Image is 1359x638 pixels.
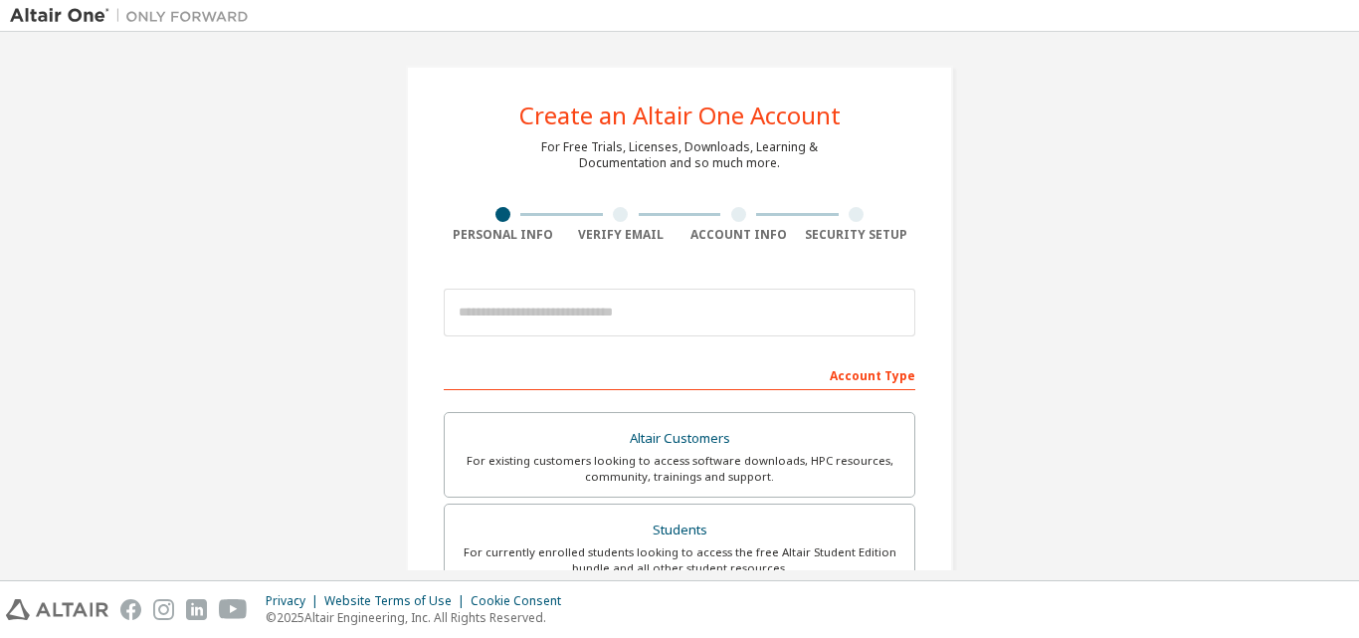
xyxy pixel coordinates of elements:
img: youtube.svg [219,599,248,620]
div: Website Terms of Use [324,593,471,609]
div: Privacy [266,593,324,609]
div: For existing customers looking to access software downloads, HPC resources, community, trainings ... [457,453,902,485]
div: Cookie Consent [471,593,573,609]
div: For currently enrolled students looking to access the free Altair Student Edition bundle and all ... [457,544,902,576]
img: altair_logo.svg [6,599,108,620]
img: instagram.svg [153,599,174,620]
img: linkedin.svg [186,599,207,620]
div: For Free Trials, Licenses, Downloads, Learning & Documentation and so much more. [541,139,818,171]
div: Verify Email [562,227,680,243]
div: Students [457,517,902,544]
div: Personal Info [444,227,562,243]
div: Account Type [444,358,915,390]
div: Account Info [679,227,798,243]
img: facebook.svg [120,599,141,620]
p: © 2025 Altair Engineering, Inc. All Rights Reserved. [266,609,573,626]
div: Security Setup [798,227,916,243]
img: Altair One [10,6,259,26]
div: Altair Customers [457,425,902,453]
div: Create an Altair One Account [519,104,841,127]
